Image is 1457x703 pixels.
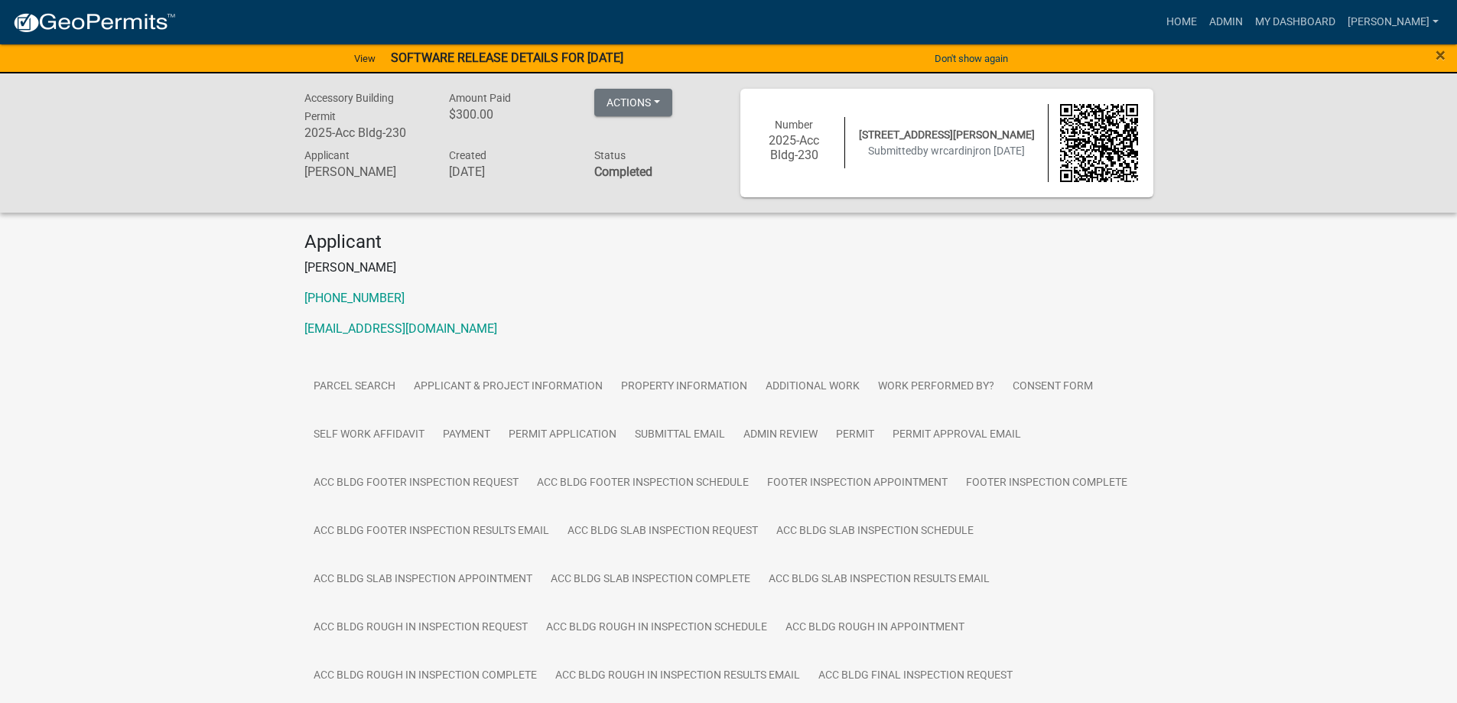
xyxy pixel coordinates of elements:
[767,507,983,556] a: Acc Bldg Slab Inspection Schedule
[304,411,434,460] a: Self Work Affidavit
[1436,46,1446,64] button: Close
[869,363,1003,412] a: Work Performed By?
[594,89,672,116] button: Actions
[537,604,776,653] a: Acc Bldg Rough In Inspection Schedule
[756,133,834,162] h6: 2025-Acc Bldg-230
[883,411,1030,460] a: Permit Approval Email
[809,652,1022,701] a: Acc Bldg Final Inspection Request
[304,555,541,604] a: Acc Bldg Slab inspection Appointment
[775,119,813,131] span: Number
[304,321,497,336] a: [EMAIL_ADDRESS][DOMAIN_NAME]
[449,107,571,122] h6: $300.00
[304,604,537,653] a: Acc Bldg Rough In Inspection Request
[758,459,957,508] a: Footer inspection Appointment
[304,164,427,179] h6: [PERSON_NAME]
[594,164,652,179] strong: Completed
[304,652,546,701] a: Acc Bldg Rough In Inspection Complete
[734,411,827,460] a: Admin Review
[1160,8,1203,37] a: Home
[304,363,405,412] a: Parcel search
[499,411,626,460] a: Permit Application
[1203,8,1249,37] a: Admin
[304,459,528,508] a: Acc Bldg Footer Inspection Request
[449,92,511,104] span: Amount Paid
[1060,104,1138,182] img: QR code
[929,46,1014,71] button: Don't show again
[917,145,979,157] span: by wrcardinjr
[626,411,734,460] a: Submittal Email
[1436,44,1446,66] span: ×
[434,411,499,460] a: Payment
[1249,8,1342,37] a: My Dashboard
[528,459,758,508] a: Acc Bldg Footer Inspection Schedule
[859,129,1035,141] span: [STREET_ADDRESS][PERSON_NAME]
[304,149,350,161] span: Applicant
[776,604,974,653] a: Acc Bldg Rough In Appointment
[405,363,612,412] a: Applicant & Project Information
[304,92,394,122] span: Accessory Building Permit
[546,652,809,701] a: Acc Bldg Rough In Inspection Results Email
[594,149,626,161] span: Status
[558,507,767,556] a: Acc Bldg Slab Inspection Request
[449,164,571,179] h6: [DATE]
[304,291,405,305] a: [PHONE_NUMBER]
[348,46,382,71] a: View
[957,459,1137,508] a: Footer inspection complete
[827,411,883,460] a: Permit
[756,363,869,412] a: Additional work
[304,125,427,140] h6: 2025-Acc Bldg-230
[304,231,1153,253] h4: Applicant
[868,145,1025,157] span: Submitted on [DATE]
[391,50,623,65] strong: SOFTWARE RELEASE DETAILS FOR [DATE]
[304,259,1153,277] p: [PERSON_NAME]
[1003,363,1102,412] a: Consent Form
[449,149,486,161] span: Created
[541,555,759,604] a: Acc Bldg Slab Inspection Complete
[612,363,756,412] a: Property Information
[759,555,999,604] a: Acc Bldg Slab inspection Results Email
[304,507,558,556] a: Acc Bldg Footer Inspection Results Email
[1342,8,1445,37] a: [PERSON_NAME]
